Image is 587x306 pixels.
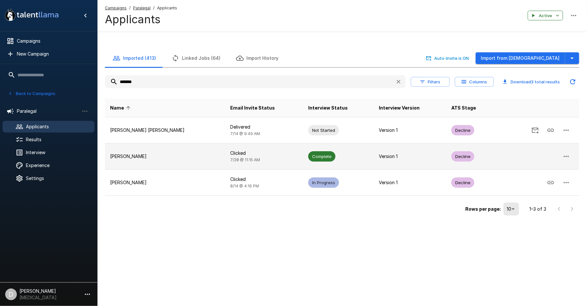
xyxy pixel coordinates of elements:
span: Interview Version [379,104,420,112]
button: Imported (413) [105,49,164,67]
button: Filters [411,77,450,87]
button: Linked Jobs (64) [164,49,228,67]
span: 7/14 @ 9:49 AM [230,131,260,136]
span: Decline [451,180,474,186]
p: Delivered [230,124,298,130]
span: Decline [451,153,474,160]
h4: Applicants [105,13,177,26]
p: [PERSON_NAME] [110,153,220,160]
button: Columns [455,77,494,87]
p: [PERSON_NAME] [110,179,220,186]
button: Import from [DEMOGRAPHIC_DATA] [476,52,565,64]
span: Copy Interview Link [543,127,559,132]
button: Updated Today - 2:42 PM [566,75,579,88]
p: Clicked [230,150,298,156]
div: 10 [503,203,519,216]
p: Version 1 [379,179,441,186]
span: Interview Status [308,104,348,112]
span: In Progress [308,180,339,186]
p: [PERSON_NAME] [PERSON_NAME] [110,127,220,133]
button: Active [528,11,563,21]
span: ATS Stage [451,104,476,112]
span: Copy Interview Link [543,179,559,185]
span: Decline [451,127,474,133]
button: Auto-Invite is ON [425,53,470,63]
p: Rows per page: [465,206,501,212]
span: Email Invite Status [230,104,275,112]
button: Import History [228,49,286,67]
p: 1–3 of 3 [529,206,546,212]
span: Not Started [308,127,339,133]
span: 8/14 @ 4:16 PM [230,184,259,188]
span: Complete [308,153,335,160]
span: Send Invitation [527,127,543,132]
span: Name [110,104,132,112]
p: Version 1 [379,153,441,160]
p: Version 1 [379,127,441,133]
span: 7/28 @ 11:15 AM [230,157,260,162]
button: Download3 total results [499,77,564,87]
p: Clicked [230,176,298,183]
